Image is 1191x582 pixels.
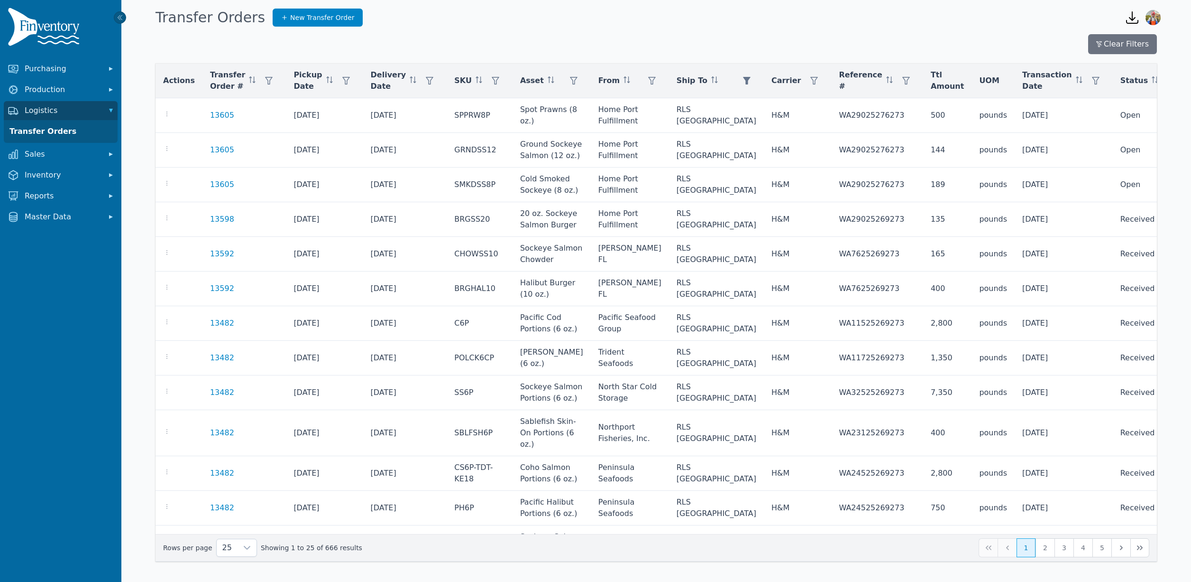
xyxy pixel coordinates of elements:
td: WA32525269273 [831,375,923,410]
td: [DATE] [1015,375,1113,410]
td: Northport Fisheries, Inc. [591,410,669,456]
td: Received [1113,306,1189,341]
td: pounds [971,456,1015,491]
td: [DATE] [286,98,363,133]
a: 13605 [210,144,234,156]
span: Sales [25,149,101,160]
span: Ttl Amount [931,69,964,92]
button: Page 2 [1035,538,1054,557]
button: Master Data [4,207,118,226]
td: WA24525269273 [831,456,923,491]
td: WA29025276273 [831,98,923,133]
td: H&M [764,237,832,272]
td: [DATE] [1015,491,1113,526]
td: RLS [GEOGRAPHIC_DATA] [669,133,764,168]
a: 13605 [210,110,234,121]
td: 189 [923,168,971,202]
td: RLS [GEOGRAPHIC_DATA] [669,341,764,375]
td: Received [1113,237,1189,272]
span: From [598,75,620,86]
td: [DATE] [1015,202,1113,237]
td: C6P [447,306,513,341]
td: WA11525269273 [831,306,923,341]
td: [DATE] [286,456,363,491]
td: Received [1113,456,1189,491]
td: [DATE] [1015,306,1113,341]
td: [DATE] [363,168,447,202]
td: [DATE] [286,306,363,341]
span: Inventory [25,169,101,181]
span: SKU [454,75,472,86]
td: Pacific Cod Portions (6 oz.) [513,306,591,341]
td: 144 [923,133,971,168]
td: 7,350 [923,375,971,410]
td: Sablefish Skin-On Portions (6 oz.) [513,410,591,456]
td: [DATE] [363,456,447,491]
td: RLS [GEOGRAPHIC_DATA] [669,491,764,526]
td: RLS [GEOGRAPHIC_DATA] [669,237,764,272]
td: H&M [764,98,832,133]
button: Inventory [4,166,118,185]
td: Received [1113,341,1189,375]
td: 20 oz. Sockeye Salmon Burger [513,202,591,237]
td: [DATE] [363,202,447,237]
td: Peninsula Seafoods [591,491,669,526]
td: Sockeye Salmon Chowder [513,237,591,272]
td: [DATE] [363,98,447,133]
button: Sales [4,145,118,164]
td: [DATE] [363,410,447,456]
td: CS6P-TDT-KE18 [447,456,513,491]
td: RLS [GEOGRAPHIC_DATA] [669,272,764,306]
a: 13592 [210,283,234,294]
td: [DATE] [363,375,447,410]
td: [PERSON_NAME] FL [591,237,669,272]
a: 13482 [210,468,234,479]
td: pounds [971,410,1015,456]
span: Status [1120,75,1148,86]
td: pounds [971,306,1015,341]
td: H&M [764,375,832,410]
a: Transfer Orders [6,122,116,141]
td: [DATE] [286,168,363,202]
td: Peninsula Seafoods [591,456,669,491]
td: [DATE] [286,491,363,526]
td: RLS [GEOGRAPHIC_DATA] [669,306,764,341]
img: Finventory [8,8,83,50]
td: Received [1113,375,1189,410]
td: Received [1113,202,1189,237]
span: Master Data [25,211,101,223]
td: pounds [971,202,1015,237]
td: [DATE] [1015,272,1113,306]
td: pounds [971,272,1015,306]
td: [DATE] [1015,168,1113,202]
span: Carrier [771,75,801,86]
span: Asset [520,75,544,86]
button: Reports [4,187,118,206]
td: pounds [971,237,1015,272]
span: Production [25,84,101,95]
button: Production [4,80,118,99]
td: RLS [GEOGRAPHIC_DATA] [669,98,764,133]
button: Page 3 [1054,538,1073,557]
td: RLS [GEOGRAPHIC_DATA] [669,202,764,237]
td: RLS [GEOGRAPHIC_DATA] [669,375,764,410]
button: Page 5 [1092,538,1111,557]
td: Spot Prawns (8 oz.) [513,98,591,133]
td: Sockeye Salmon Portions (6 oz.) [513,375,591,410]
td: WA23125269273 [831,410,923,456]
td: [DATE] [1015,410,1113,456]
td: North Star Cold Storage [591,375,669,410]
span: Purchasing [25,63,101,75]
td: [DATE] [363,272,447,306]
a: 13598 [210,214,234,225]
td: Home Port Fulfillment [591,98,669,133]
td: Received [1113,410,1189,456]
td: [DATE] [1015,456,1113,491]
td: pounds [971,341,1015,375]
td: RLS [GEOGRAPHIC_DATA] [669,456,764,491]
td: [DATE] [1015,133,1113,168]
span: Pickup Date [293,69,322,92]
td: H&M [764,491,832,526]
td: SS6P [447,375,513,410]
td: BRGSS20 [447,202,513,237]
